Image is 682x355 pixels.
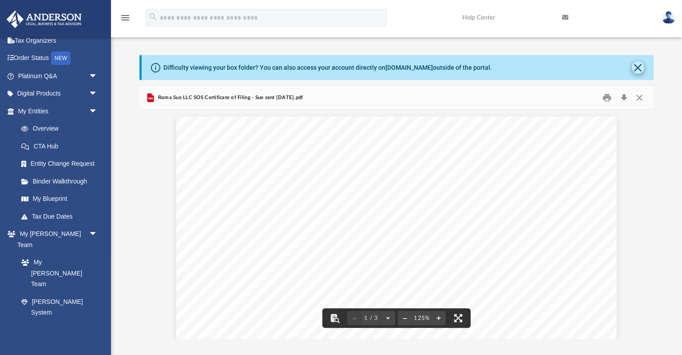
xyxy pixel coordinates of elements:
[120,17,131,23] a: menu
[361,315,381,321] span: 1 / 3
[6,85,111,103] a: Digital Productsarrow_drop_down
[631,91,647,105] button: Close
[361,308,381,328] button: 1 / 3
[51,52,71,65] div: NEW
[598,91,616,105] button: Print
[148,12,158,22] i: search
[12,190,107,208] a: My Blueprint
[448,308,468,328] button: Enter fullscreen
[89,67,107,85] span: arrow_drop_down
[6,32,111,49] a: Tax Organizers
[89,85,107,103] span: arrow_drop_down
[6,225,107,254] a: My [PERSON_NAME] Teamarrow_drop_down
[12,137,111,155] a: CTA Hub
[89,225,107,243] span: arrow_drop_down
[139,110,653,339] div: File preview
[12,120,111,138] a: Overview
[6,67,111,85] a: Platinum Q&Aarrow_drop_down
[6,102,111,120] a: My Entitiesarrow_drop_down
[12,172,111,190] a: Binder Walkthrough
[120,12,131,23] i: menu
[139,110,653,339] div: Document Viewer
[632,61,644,74] button: Close
[662,11,675,24] img: User Pic
[12,293,107,321] a: [PERSON_NAME] System
[139,86,653,339] div: Preview
[412,315,432,321] div: Current zoom level
[4,11,84,28] img: Anderson Advisors Platinum Portal
[6,49,111,68] a: Order StatusNEW
[12,207,111,225] a: Tax Due Dates
[89,102,107,120] span: arrow_drop_down
[12,155,111,173] a: Entity Change Request
[432,308,446,328] button: Zoom in
[325,308,345,328] button: Toggle findbar
[156,94,303,102] span: Roma Sue LLC SOS Certificate of Filing - Sue sent [DATE].pdf
[616,91,632,105] button: Download
[12,254,102,293] a: My [PERSON_NAME] Team
[381,308,395,328] button: Next page
[398,308,412,328] button: Zoom out
[385,64,433,71] a: [DOMAIN_NAME]
[12,321,107,339] a: Client Referrals
[163,63,492,72] div: Difficulty viewing your box folder? You can also access your account directly on outside of the p...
